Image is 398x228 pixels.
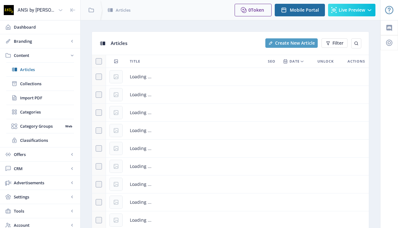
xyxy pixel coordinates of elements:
span: Collections [20,81,74,87]
a: Import PDF [6,91,74,105]
span: Import PDF [20,95,74,101]
button: Filter [321,38,348,48]
span: Settings [14,194,69,200]
nb-badge: Web [63,123,74,129]
a: Category GroupsWeb [6,119,74,133]
span: Classifications [20,137,74,143]
span: Advertisements [14,180,69,186]
span: CRM [14,165,69,172]
span: Create New Article [275,41,315,46]
span: Actions [348,58,365,65]
td: Loading ... [126,86,369,104]
img: properties.app_icon.png [4,5,14,15]
div: ANSi by [PERSON_NAME] [18,3,56,17]
span: Content [14,52,69,58]
button: 0Token [235,4,272,16]
span: Categories [20,109,74,115]
a: Collections [6,77,74,91]
span: Category Groups [20,123,63,129]
span: Title [130,58,140,65]
td: Loading ... [126,158,369,175]
td: Loading ... [126,104,369,122]
td: Loading ... [126,68,369,86]
td: Loading ... [126,175,369,193]
span: Articles [116,7,130,13]
button: Live Preview [328,4,375,16]
td: Loading ... [126,193,369,211]
a: Classifications [6,133,74,147]
span: Mobile Portal [290,8,319,13]
a: Articles [6,63,74,76]
td: Loading ... [126,140,369,158]
button: Create New Article [265,38,318,48]
span: Tools [14,208,69,214]
button: Mobile Portal [275,4,325,16]
span: Articles [111,40,127,46]
span: Unlock [317,58,334,65]
a: New page [262,38,318,48]
span: Branding [14,38,69,44]
td: Loading ... [126,122,369,140]
span: Live Preview [339,8,365,13]
span: Articles [20,66,74,73]
span: Dashboard [14,24,75,30]
span: Filter [332,41,343,46]
a: Categories [6,105,74,119]
span: Offers [14,151,69,158]
span: Token [251,7,264,13]
span: Date [289,58,300,65]
span: SEO [268,58,275,65]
